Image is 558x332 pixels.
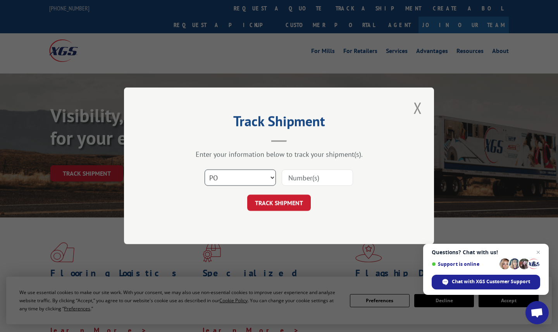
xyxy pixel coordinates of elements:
[525,301,549,324] a: Open chat
[432,261,497,267] span: Support is online
[452,278,530,285] span: Chat with XGS Customer Support
[411,97,424,118] button: Close modal
[432,275,540,289] span: Chat with XGS Customer Support
[282,170,353,186] input: Number(s)
[163,116,395,130] h2: Track Shipment
[163,150,395,159] div: Enter your information below to track your shipment(s).
[432,249,540,255] span: Questions? Chat with us!
[247,195,311,211] button: TRACK SHIPMENT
